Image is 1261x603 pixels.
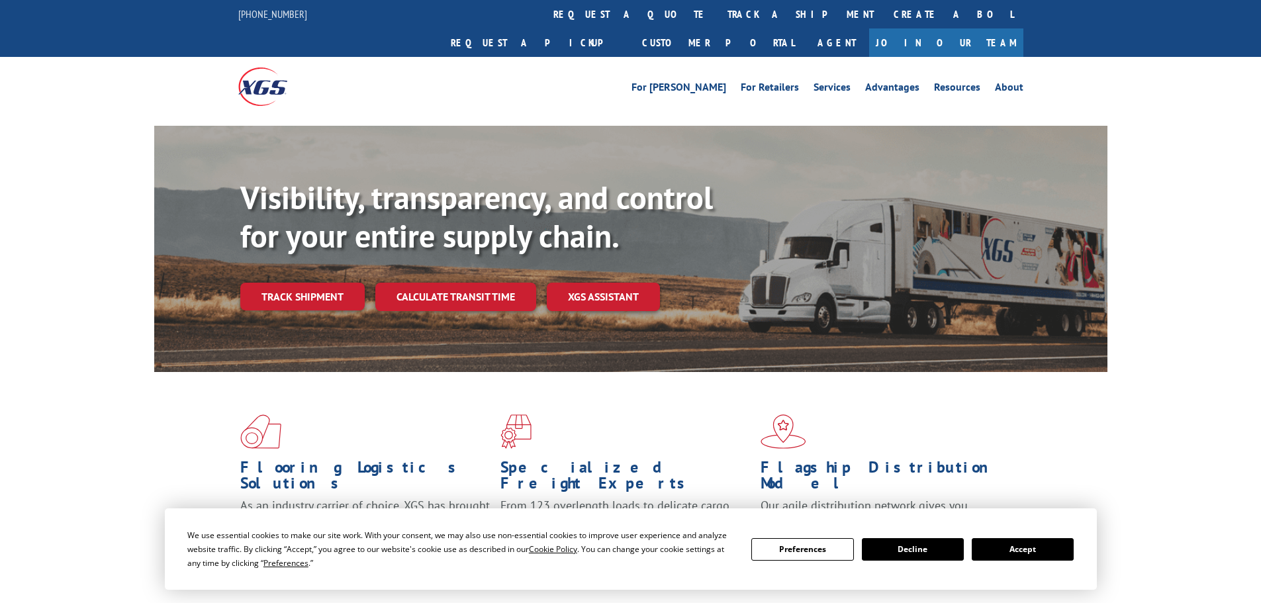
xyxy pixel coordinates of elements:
[751,538,853,561] button: Preferences
[240,459,490,498] h1: Flooring Logistics Solutions
[165,508,1097,590] div: Cookie Consent Prompt
[741,82,799,97] a: For Retailers
[500,414,532,449] img: xgs-icon-focused-on-flooring-red
[263,557,308,569] span: Preferences
[240,283,365,310] a: Track shipment
[500,498,751,557] p: From 123 overlength loads to delicate cargo, our experienced staff knows the best way to move you...
[187,528,735,570] div: We use essential cookies to make our site work. With your consent, we may also use non-essential ...
[934,82,980,97] a: Resources
[500,459,751,498] h1: Specialized Freight Experts
[761,414,806,449] img: xgs-icon-flagship-distribution-model-red
[547,283,660,311] a: XGS ASSISTANT
[238,7,307,21] a: [PHONE_NUMBER]
[862,538,964,561] button: Decline
[804,28,869,57] a: Agent
[240,177,713,256] b: Visibility, transparency, and control for your entire supply chain.
[632,28,804,57] a: Customer Portal
[240,414,281,449] img: xgs-icon-total-supply-chain-intelligence-red
[972,538,1074,561] button: Accept
[814,82,851,97] a: Services
[240,498,490,545] span: As an industry carrier of choice, XGS has brought innovation and dedication to flooring logistics...
[375,283,536,311] a: Calculate transit time
[995,82,1023,97] a: About
[865,82,919,97] a: Advantages
[529,543,577,555] span: Cookie Policy
[761,498,1004,529] span: Our agile distribution network gives you nationwide inventory management on demand.
[869,28,1023,57] a: Join Our Team
[441,28,632,57] a: Request a pickup
[631,82,726,97] a: For [PERSON_NAME]
[761,459,1011,498] h1: Flagship Distribution Model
